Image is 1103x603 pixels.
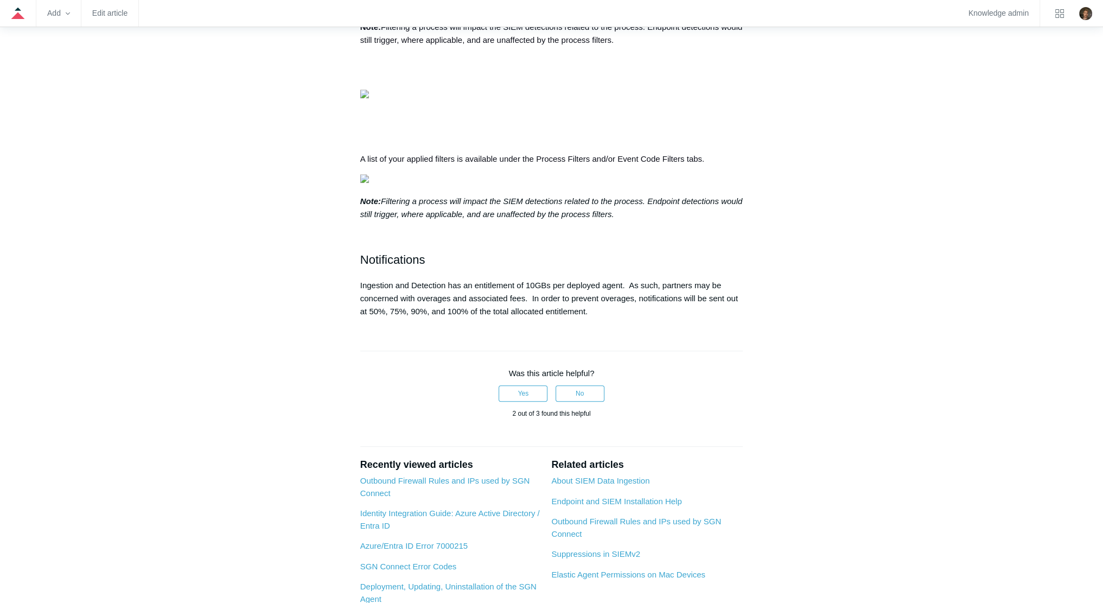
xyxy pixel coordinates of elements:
button: This article was not helpful [556,385,604,402]
a: Endpoint and SIEM Installation Help [551,497,681,506]
a: Knowledge admin [968,10,1029,16]
span: 2 out of 3 found this helpful [512,410,590,417]
span: Was this article helpful? [509,369,595,378]
h2: Recently viewed articles [360,458,541,472]
h2: Notifications [360,250,743,269]
a: Identity Integration Guide: Azure Active Directory / Entra ID [360,509,540,530]
a: Outbound Firewall Rules and IPs used by SGN Connect [360,476,530,498]
zd-hc-trigger: Add [47,10,70,16]
strong: Note: [360,22,381,31]
a: Elastic Agent Permissions on Mac Devices [551,570,705,579]
a: Suppressions in SIEMv2 [551,549,640,558]
zd-hc-trigger: Click your profile icon to open the profile menu [1079,7,1092,20]
a: SGN Connect Error Codes [360,562,457,571]
p: A list of your applied filters is available under the Process Filters and/or Event Code Filters t... [360,153,743,166]
strong: Note: [360,196,381,206]
a: About SIEM Data Ingestion [551,476,649,485]
p: Ingestion and Detection has an entitlement of 10GBs per deployed agent. As such, partners may be ... [360,279,743,318]
h2: Related articles [551,458,743,472]
img: 26763576942227 [360,174,369,183]
a: Outbound Firewall Rules and IPs used by SGN Connect [551,517,721,538]
img: 17403064361107 [360,90,369,98]
a: Azure/Entra ID Error 7000215 [360,541,468,550]
button: This article was helpful [499,385,547,402]
em: Filtering a process will impact the SIEM detections related to the process. Endpoint detections w... [360,196,743,219]
img: user avatar [1079,7,1092,20]
a: Edit article [92,10,127,16]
